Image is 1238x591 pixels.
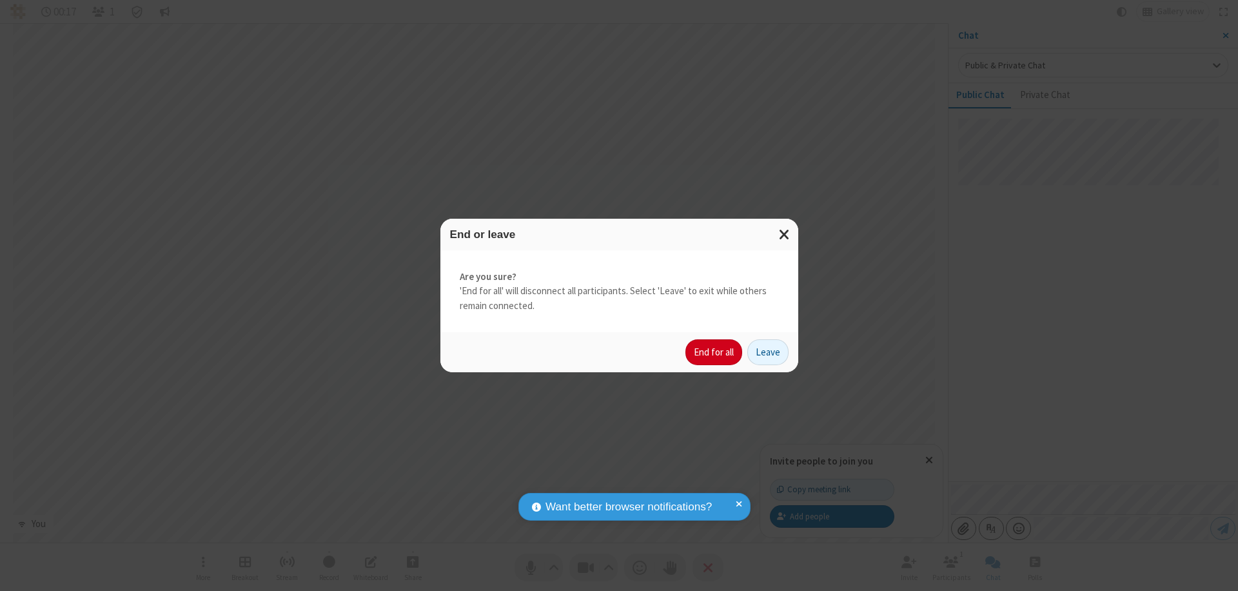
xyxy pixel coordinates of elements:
span: Want better browser notifications? [545,499,712,516]
h3: End or leave [450,228,789,241]
button: Close modal [771,219,798,250]
button: End for all [685,339,742,365]
strong: Are you sure? [460,270,779,285]
button: Leave [747,339,789,365]
div: 'End for all' will disconnect all participants. Select 'Leave' to exit while others remain connec... [440,250,798,333]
